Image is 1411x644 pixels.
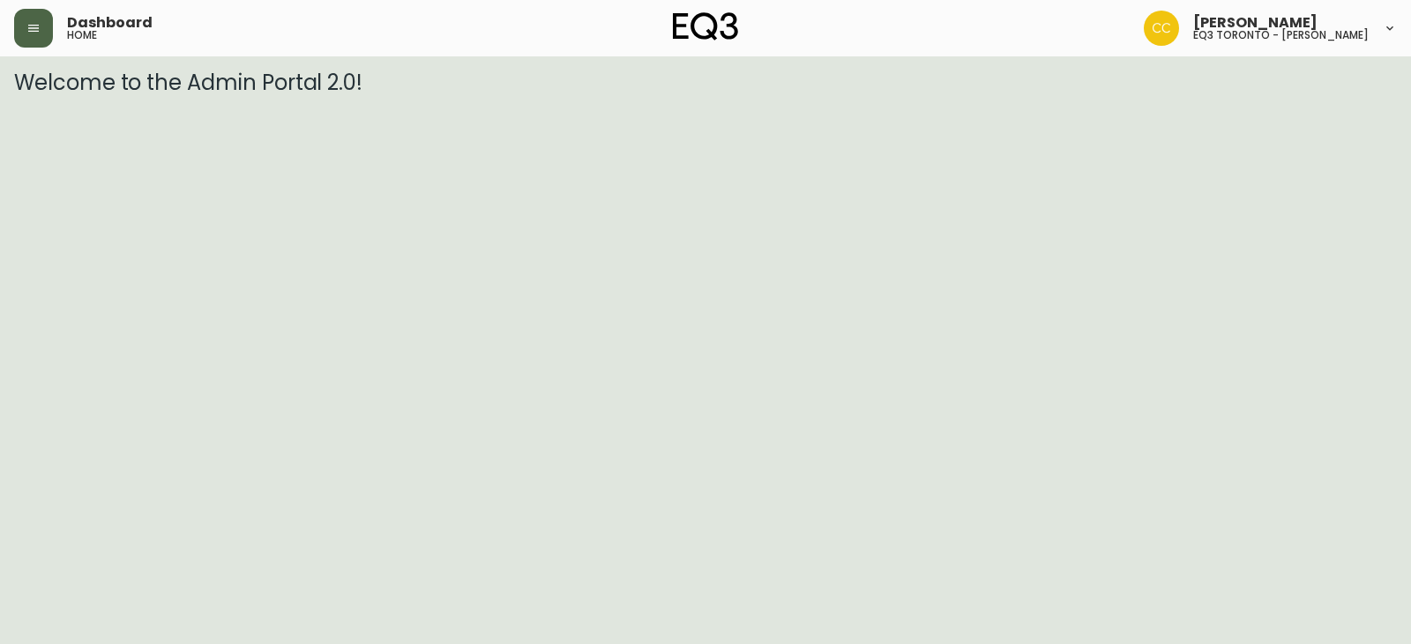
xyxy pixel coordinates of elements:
[67,30,97,41] h5: home
[67,16,153,30] span: Dashboard
[673,12,738,41] img: logo
[1193,30,1369,41] h5: eq3 toronto - [PERSON_NAME]
[1144,11,1179,46] img: ec7176bad513007d25397993f68ebbfb
[14,70,1397,95] h3: Welcome to the Admin Portal 2.0!
[1193,16,1318,30] span: [PERSON_NAME]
